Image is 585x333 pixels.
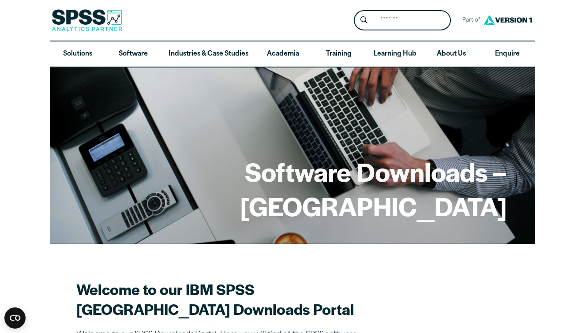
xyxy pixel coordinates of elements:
span: Part of [458,14,481,27]
button: Open CMP widget [4,307,26,329]
a: About Us [424,41,479,67]
svg: Search magnifying glass icon [360,16,367,24]
a: Solutions [50,41,105,67]
button: Search magnifying glass icon [356,12,372,29]
nav: Desktop version of site main menu [50,41,535,67]
a: Industries & Case Studies [161,41,255,67]
a: Enquire [480,41,535,67]
img: SPSS Analytics Partner [52,9,122,31]
h2: Welcome to our IBM SPSS [GEOGRAPHIC_DATA] Downloads Portal [76,279,385,319]
a: Academia [255,41,311,67]
a: Training [311,41,367,67]
img: Version1 Logo [481,12,534,28]
form: Site Header Search Form [354,10,451,31]
a: Software [105,41,161,67]
a: Learning Hub [367,41,424,67]
h1: Software Downloads – [GEOGRAPHIC_DATA] [78,154,507,223]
